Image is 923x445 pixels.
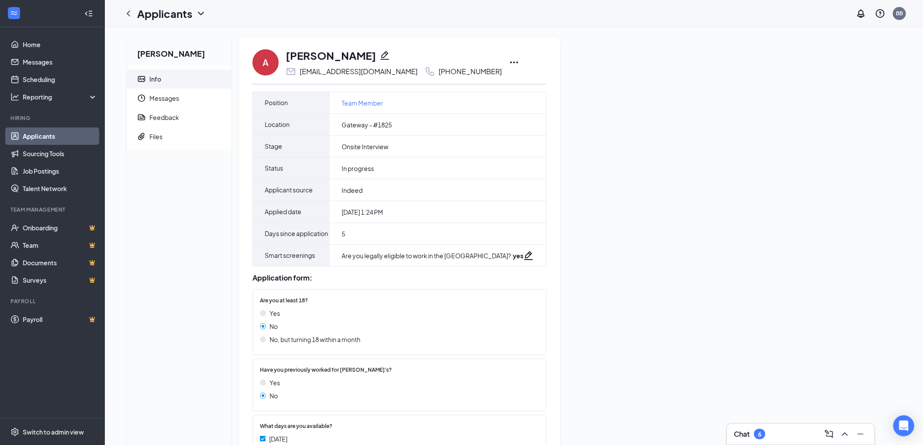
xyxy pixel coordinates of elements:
[23,219,97,236] a: OnboardingCrown
[425,66,435,77] svg: Phone
[149,113,179,122] div: Feedback
[342,98,383,108] a: Team Member
[734,429,750,439] h3: Chat
[265,157,283,179] span: Status
[286,48,376,63] h1: [PERSON_NAME]
[342,251,523,260] div: Are you legally eligible to work in the [GEOGRAPHIC_DATA]? :
[523,250,534,261] svg: Pencil
[10,298,96,305] div: Payroll
[840,429,850,439] svg: ChevronUp
[822,427,836,441] button: ComposeMessage
[265,223,328,244] span: Days since application
[265,136,282,157] span: Stage
[10,92,19,101] svg: Analysis
[23,71,97,88] a: Scheduling
[23,254,97,271] a: DocumentsCrown
[380,50,390,61] svg: Pencil
[149,132,162,141] div: Files
[265,179,313,201] span: Applicant source
[300,67,418,76] div: [EMAIL_ADDRESS][DOMAIN_NAME]
[10,206,96,213] div: Team Management
[127,69,232,89] a: ContactCardInfo
[260,366,392,374] span: Have you previously worked for [PERSON_NAME]'s?
[137,132,146,141] svg: Paperclip
[824,429,834,439] svg: ComposeMessage
[270,335,360,344] span: No, but turning 18 within a month
[342,208,383,216] span: [DATE] 1:24 PM
[127,38,232,66] h2: [PERSON_NAME]
[123,8,134,19] svg: ChevronLeft
[342,186,363,195] span: Indeed
[893,415,914,436] div: Open Intercom Messenger
[137,6,192,21] h1: Applicants
[23,36,97,53] a: Home
[149,75,161,83] div: Info
[265,92,288,113] span: Position
[23,162,97,180] a: Job Postings
[10,114,96,122] div: Hiring
[342,164,374,173] span: In progress
[23,92,98,101] div: Reporting
[855,429,866,439] svg: Minimize
[127,108,232,127] a: ReportFeedback
[270,391,278,400] span: No
[342,142,388,151] span: Onsite Interview
[509,57,519,68] svg: Ellipses
[252,274,546,282] div: Application form:
[23,271,97,289] a: SurveysCrown
[23,53,97,71] a: Messages
[10,9,18,17] svg: WorkstreamLogo
[10,428,19,436] svg: Settings
[854,427,868,441] button: Minimize
[127,127,232,146] a: PaperclipFiles
[265,245,315,266] span: Smart screenings
[856,8,866,19] svg: Notifications
[137,94,146,103] svg: Clock
[196,8,206,19] svg: ChevronDown
[513,252,523,260] strong: yes
[269,434,287,444] span: [DATE]
[84,9,93,18] svg: Collapse
[23,127,97,145] a: Applicants
[838,427,852,441] button: ChevronUp
[270,322,278,331] span: No
[439,67,502,76] div: [PHONE_NUMBER]
[23,145,97,162] a: Sourcing Tools
[137,75,146,83] svg: ContactCard
[23,236,97,254] a: TeamCrown
[896,10,903,17] div: BB
[260,422,332,431] span: What days are you available?
[270,308,280,318] span: Yes
[23,180,97,197] a: Talent Network
[260,297,308,305] span: Are you at least 18?
[263,56,269,68] div: A
[149,89,225,108] span: Messages
[270,378,280,387] span: Yes
[875,8,885,19] svg: QuestionInfo
[342,120,392,129] span: Gateway - #1825
[127,89,232,108] a: ClockMessages
[23,428,84,436] div: Switch to admin view
[342,229,345,238] span: 5
[137,113,146,122] svg: Report
[265,201,301,222] span: Applied date
[265,114,290,135] span: Location
[23,311,97,328] a: PayrollCrown
[286,66,296,77] svg: Email
[758,431,761,438] div: 6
